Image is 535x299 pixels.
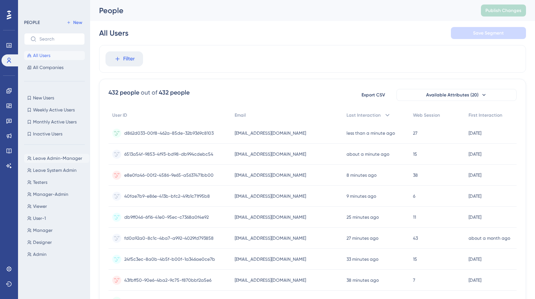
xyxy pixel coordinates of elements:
[481,5,526,17] button: Publish Changes
[347,215,379,220] time: 25 minutes ago
[396,89,517,101] button: Available Attributes (20)
[469,194,481,199] time: [DATE]
[347,236,378,241] time: 27 minutes ago
[64,18,85,27] button: New
[24,154,89,163] button: Leave Admin-Manager
[347,194,376,199] time: 9 minutes ago
[124,193,210,199] span: 40fae7b9-e86e-413b-bfc2-49b1c71f95b8
[24,51,85,60] button: All Users
[33,65,63,71] span: All Companies
[235,172,306,178] span: [EMAIL_ADDRESS][DOMAIN_NAME]
[235,277,306,283] span: [EMAIL_ADDRESS][DOMAIN_NAME]
[141,88,157,97] div: out of
[347,278,379,283] time: 38 minutes ago
[24,20,40,26] div: PEOPLE
[473,30,504,36] span: Save Segment
[413,130,417,136] span: 27
[469,131,481,136] time: [DATE]
[469,278,481,283] time: [DATE]
[33,53,50,59] span: All Users
[105,51,143,66] button: Filter
[354,89,392,101] button: Export CSV
[124,130,214,136] span: d862d033-00f8-462a-85de-32b9369c8103
[413,112,440,118] span: Web Session
[469,257,481,262] time: [DATE]
[413,151,417,157] span: 15
[33,107,75,113] span: Weekly Active Users
[235,235,306,241] span: [EMAIL_ADDRESS][DOMAIN_NAME]
[24,166,89,175] button: Leave System Admin
[347,152,389,157] time: about a minute ago
[235,214,306,220] span: [EMAIL_ADDRESS][DOMAIN_NAME]
[347,173,377,178] time: 8 minutes ago
[24,105,85,114] button: Weekly Active Users
[124,151,213,157] span: 6513a54f-9853-4f93-bd98-db994cdebc54
[24,63,85,72] button: All Companies
[24,190,89,199] button: Manager-Admin
[347,131,395,136] time: less than a minute ago
[413,214,416,220] span: 11
[413,193,415,199] span: 6
[413,235,418,241] span: 43
[235,151,306,157] span: [EMAIL_ADDRESS][DOMAIN_NAME]
[33,251,47,257] span: Admin
[413,256,417,262] span: 15
[413,277,415,283] span: 7
[124,277,211,283] span: 43fbff50-90e6-4ba2-9c75-f870bbf2a5e6
[469,152,481,157] time: [DATE]
[24,129,85,138] button: Inactive Users
[99,28,128,38] div: All Users
[485,8,521,14] span: Publish Changes
[124,214,209,220] span: db9ff046-6f16-41e0-95ec-c7368a0f4e92
[112,112,127,118] span: User ID
[24,250,89,259] button: Admin
[469,215,481,220] time: [DATE]
[347,257,378,262] time: 33 minutes ago
[124,172,214,178] span: e8e0fa46-00f2-4586-9e65-a5637471bb00
[362,92,385,98] span: Export CSV
[39,36,78,42] input: Search
[24,214,89,223] button: User-1
[33,155,82,161] span: Leave Admin-Manager
[33,239,52,245] span: Designer
[99,5,462,16] div: People
[413,172,418,178] span: 38
[33,131,62,137] span: Inactive Users
[159,88,190,97] div: 432 people
[24,93,85,102] button: New Users
[24,226,89,235] button: Manager
[24,117,85,126] button: Monthly Active Users
[109,88,139,97] div: 432 people
[33,191,68,197] span: Manager-Admin
[235,193,306,199] span: [EMAIL_ADDRESS][DOMAIN_NAME]
[426,92,479,98] span: Available Attributes (20)
[33,179,47,185] span: Testers
[451,27,526,39] button: Save Segment
[124,235,214,241] span: fd0a92a0-8c1c-4ba7-a992-4029fd793858
[124,256,215,262] span: 24f5c3ec-8a0b-4b5f-b00f-1a346ae0ce7b
[347,112,381,118] span: Last Interaction
[123,54,135,63] span: Filter
[33,119,77,125] span: Monthly Active Users
[24,178,89,187] button: Testers
[33,95,54,101] span: New Users
[33,227,53,233] span: Manager
[235,256,306,262] span: [EMAIL_ADDRESS][DOMAIN_NAME]
[33,167,77,173] span: Leave System Admin
[33,215,46,221] span: User-1
[235,130,306,136] span: [EMAIL_ADDRESS][DOMAIN_NAME]
[24,202,89,211] button: Viewer
[73,20,82,26] span: New
[469,112,502,118] span: First Interaction
[469,173,481,178] time: [DATE]
[469,236,510,241] time: about a month ago
[33,203,47,209] span: Viewer
[235,112,246,118] span: Email
[24,238,89,247] button: Designer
